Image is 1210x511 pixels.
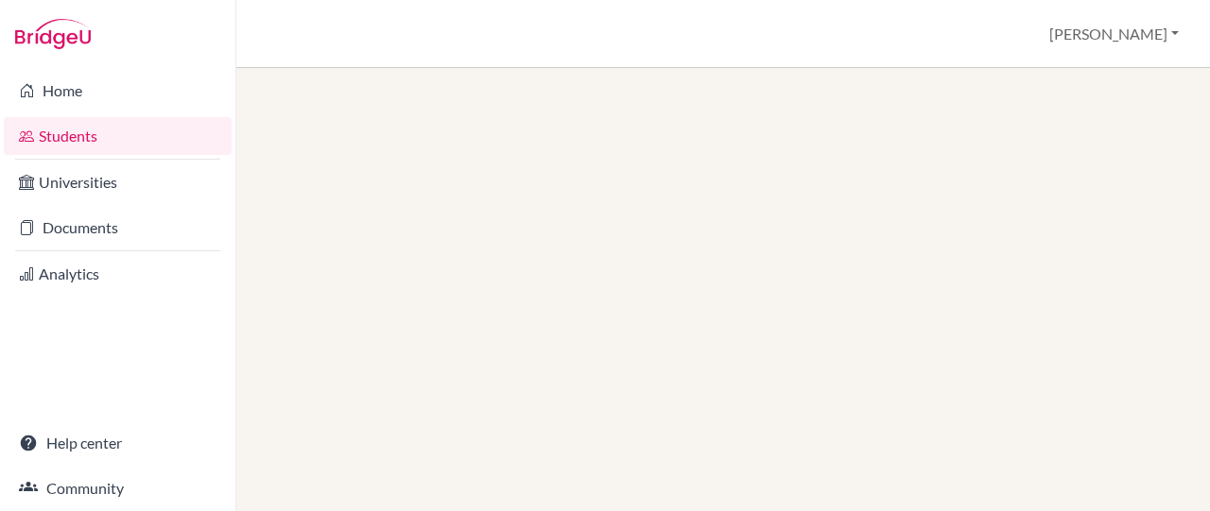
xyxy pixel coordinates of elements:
[4,163,232,201] a: Universities
[4,469,232,507] a: Community
[1041,16,1187,52] button: [PERSON_NAME]
[4,209,232,247] a: Documents
[4,424,232,462] a: Help center
[4,72,232,110] a: Home
[4,117,232,155] a: Students
[4,255,232,293] a: Analytics
[15,19,91,49] img: Bridge-U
